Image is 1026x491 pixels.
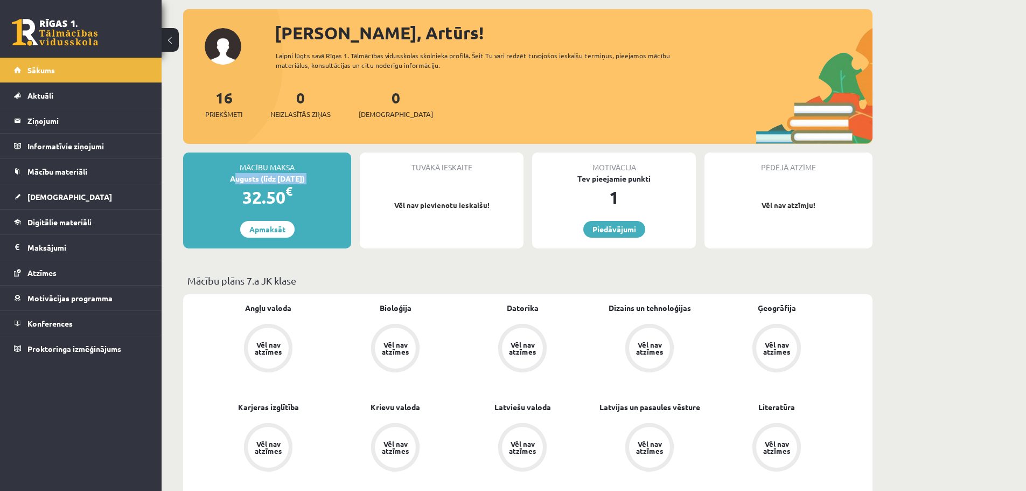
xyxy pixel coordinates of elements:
a: 16Priekšmeti [205,88,242,120]
a: Dizains un tehnoloģijas [609,302,691,314]
legend: Ziņojumi [27,108,148,133]
legend: Informatīvie ziņojumi [27,134,148,158]
div: Vēl nav atzīmes [762,341,792,355]
span: Atzīmes [27,268,57,278]
div: 1 [532,184,696,210]
legend: Maksājumi [27,235,148,260]
a: Mācību materiāli [14,159,148,184]
div: Tev pieejamie punkti [532,173,696,184]
a: 0Neizlasītās ziņas [270,88,331,120]
a: Vēl nav atzīmes [205,423,332,474]
a: Informatīvie ziņojumi [14,134,148,158]
div: Vēl nav atzīmes [253,440,283,454]
a: Maksājumi [14,235,148,260]
a: Konferences [14,311,148,336]
span: Digitālie materiāli [27,217,92,227]
a: Rīgas 1. Tālmācības vidusskola [12,19,98,46]
a: Atzīmes [14,260,148,285]
a: Aktuāli [14,83,148,108]
a: Ģeogrāfija [758,302,796,314]
span: [DEMOGRAPHIC_DATA] [359,109,433,120]
a: Bioloģija [380,302,411,314]
div: Augusts (līdz [DATE]) [183,173,351,184]
div: Mācību maksa [183,153,351,173]
a: Vēl nav atzīmes [586,324,713,375]
a: Angļu valoda [245,302,291,314]
span: Priekšmeti [205,109,242,120]
div: Tuvākā ieskaite [360,153,524,173]
span: Motivācijas programma [27,293,113,303]
div: [PERSON_NAME], Artūrs! [275,20,873,46]
a: Sākums [14,58,148,82]
a: Motivācijas programma [14,286,148,310]
a: Vēl nav atzīmes [586,423,713,474]
span: [DEMOGRAPHIC_DATA] [27,192,112,202]
div: Vēl nav atzīmes [507,341,538,355]
div: Laipni lūgts savā Rīgas 1. Tālmācības vidusskolas skolnieka profilā. Šeit Tu vari redzēt tuvojošo... [276,51,689,70]
p: Vēl nav atzīmju! [710,200,867,211]
a: Latviešu valoda [494,402,551,413]
a: Vēl nav atzīmes [205,324,332,375]
div: Vēl nav atzīmes [253,341,283,355]
a: Vēl nav atzīmes [459,324,586,375]
a: Digitālie materiāli [14,210,148,234]
div: Vēl nav atzīmes [634,341,665,355]
div: Vēl nav atzīmes [380,440,410,454]
a: Apmaksāt [240,221,295,238]
a: Literatūra [758,402,795,413]
a: Vēl nav atzīmes [332,423,459,474]
a: Vēl nav atzīmes [713,324,840,375]
span: Neizlasītās ziņas [270,109,331,120]
a: Vēl nav atzīmes [713,423,840,474]
a: Proktoringa izmēģinājums [14,336,148,361]
span: Konferences [27,319,73,328]
a: Piedāvājumi [583,221,645,238]
a: Vēl nav atzīmes [459,423,586,474]
a: Ziņojumi [14,108,148,133]
div: Pēdējā atzīme [704,153,873,173]
div: 32.50 [183,184,351,210]
div: Vēl nav atzīmes [762,440,792,454]
div: Vēl nav atzīmes [380,341,410,355]
span: Aktuāli [27,91,53,100]
p: Vēl nav pievienotu ieskaišu! [365,200,518,211]
a: [DEMOGRAPHIC_DATA] [14,184,148,209]
a: Karjeras izglītība [238,402,299,413]
div: Motivācija [532,153,696,173]
span: € [285,183,292,199]
p: Mācību plāns 7.a JK klase [187,273,868,288]
a: 0[DEMOGRAPHIC_DATA] [359,88,433,120]
span: Sākums [27,65,55,75]
span: Proktoringa izmēģinājums [27,344,121,354]
a: Datorika [507,302,539,314]
div: Vēl nav atzīmes [634,440,665,454]
div: Vēl nav atzīmes [507,440,538,454]
a: Krievu valoda [371,402,420,413]
a: Vēl nav atzīmes [332,324,459,375]
a: Latvijas un pasaules vēsture [599,402,700,413]
span: Mācību materiāli [27,167,87,176]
